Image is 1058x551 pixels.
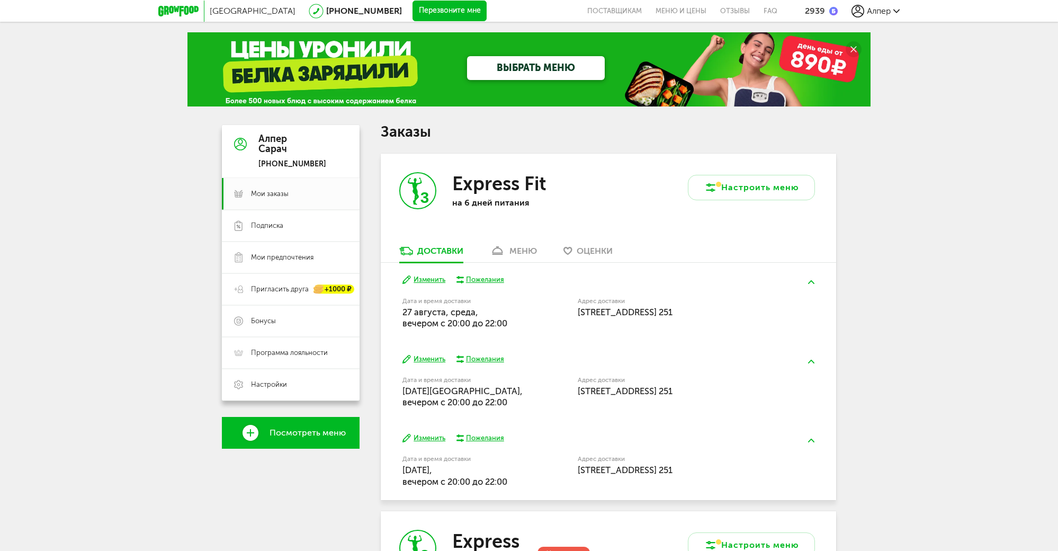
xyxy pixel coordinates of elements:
[466,275,504,285] div: Пожелания
[222,305,360,337] a: Бонусы
[222,242,360,273] a: Мои предпочтения
[251,189,289,199] span: Мои заказы
[485,245,542,262] a: меню
[578,465,673,475] span: [STREET_ADDRESS] 251
[456,433,504,443] button: Пожелания
[402,354,445,365] button: Изменить
[258,134,326,155] div: Алпер Сарач
[222,178,360,210] a: Мои заказы
[578,307,673,317] span: [STREET_ADDRESS] 251
[314,285,354,294] div: +1000 ₽
[222,337,360,369] a: Программа лояльности
[808,360,814,363] img: arrow-up-green.5eb5f82.svg
[251,221,283,230] span: Подписка
[808,280,814,284] img: arrow-up-green.5eb5f82.svg
[688,175,815,200] button: Настроить меню
[829,7,838,15] img: bonus_b.cdccf46.png
[402,307,507,328] span: 27 августа, среда, вечером c 20:00 до 22:00
[466,433,504,443] div: Пожелания
[402,275,445,285] button: Изменить
[402,433,445,443] button: Изменить
[326,6,402,16] a: [PHONE_NUMBER]
[452,198,590,208] p: на 6 дней питания
[577,246,613,256] span: Оценки
[394,245,469,262] a: Доставки
[251,380,287,389] span: Настройки
[467,56,605,80] a: ВЫБРАТЬ МЕНЮ
[452,172,546,195] h3: Express Fit
[251,285,309,294] span: Пригласить друга
[210,6,295,16] span: [GEOGRAPHIC_DATA]
[867,6,891,16] span: Алпер
[402,377,524,383] label: Дата и время доставки
[402,298,524,304] label: Дата и время доставки
[558,245,618,262] a: Оценки
[270,428,346,438] span: Посмотреть меню
[222,417,360,449] a: Посмотреть меню
[258,159,326,169] div: [PHONE_NUMBER]
[222,273,360,305] a: Пригласить друга +1000 ₽
[402,456,524,462] label: Дата и время доставки
[413,1,487,22] button: Перезвоните мне
[381,125,836,139] h1: Заказы
[402,465,507,486] span: [DATE], вечером c 20:00 до 22:00
[222,369,360,401] a: Настройки
[251,253,313,262] span: Мои предпочтения
[578,298,775,304] label: Адрес доставки
[578,456,775,462] label: Адрес доставки
[805,6,825,16] div: 2939
[402,386,523,407] span: [DATE][GEOGRAPHIC_DATA], вечером c 20:00 до 22:00
[808,439,814,442] img: arrow-up-green.5eb5f82.svg
[456,354,504,364] button: Пожелания
[578,377,775,383] label: Адрес доставки
[466,354,504,364] div: Пожелания
[251,316,276,326] span: Бонусы
[222,210,360,242] a: Подписка
[417,246,463,256] div: Доставки
[251,348,328,358] span: Программа лояльности
[509,246,537,256] div: меню
[456,275,504,285] button: Пожелания
[578,386,673,396] span: [STREET_ADDRESS] 251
